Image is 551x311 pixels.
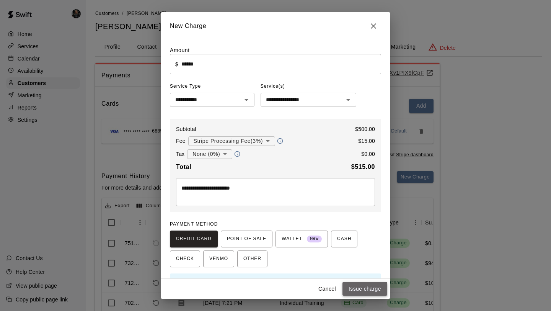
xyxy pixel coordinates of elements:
[361,150,375,158] p: $ 0.00
[176,164,191,170] b: Total
[282,233,322,245] span: WALLET
[203,250,234,267] button: VENMO
[176,125,196,133] p: Subtotal
[176,253,194,265] span: CHECK
[227,233,266,245] span: POINT OF SALE
[366,18,381,34] button: Close
[343,95,354,105] button: Open
[176,137,186,145] p: Fee
[342,282,387,296] button: Issue charge
[170,221,218,227] span: PAYMENT METHOD
[355,125,375,133] p: $ 500.00
[358,137,375,145] p: $ 15.00
[170,250,200,267] button: CHECK
[261,80,285,93] span: Service(s)
[337,233,351,245] span: CASH
[241,95,252,105] button: Open
[307,234,322,244] span: New
[176,233,212,245] span: CREDIT CARD
[275,231,328,247] button: WALLET New
[175,61,178,68] p: $
[331,231,357,247] button: CASH
[351,164,375,170] b: $ 515.00
[315,282,339,296] button: Cancel
[161,12,390,40] h2: New Charge
[237,250,267,267] button: OTHER
[170,47,190,53] label: Amount
[221,231,272,247] button: POINT OF SALE
[170,231,218,247] button: CREDIT CARD
[188,134,275,148] div: Stripe Processing Fee ( 3 % )
[243,253,261,265] span: OTHER
[187,147,232,161] div: None (0%)
[176,150,184,158] p: Tax
[170,80,254,93] span: Service Type
[209,253,228,265] span: VENMO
